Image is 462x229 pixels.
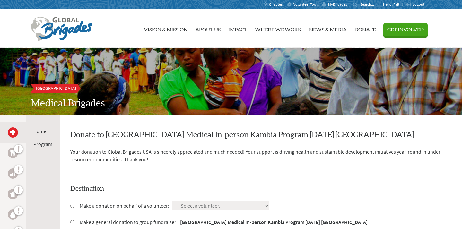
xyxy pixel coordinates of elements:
[309,12,347,45] a: News & Media
[8,189,18,199] a: Public Health
[31,98,431,109] h2: Medical Brigades
[10,191,15,197] img: Public Health
[354,12,376,45] a: Donate
[80,202,169,209] label: Make a donation on behalf of a volunteer:
[383,23,428,36] button: Get Involved
[33,140,52,148] li: Program
[33,128,46,134] a: Home
[10,211,15,218] img: Water
[70,184,452,193] h4: Destination
[8,148,18,158] a: Dental
[33,127,52,135] li: Home
[328,2,347,7] span: MyBrigades
[255,12,301,45] a: Where We Work
[70,148,452,163] p: Your donation to Global Brigades USA is sincerely appreciated and much needed! Your support is dr...
[228,12,247,45] a: Impact
[293,2,319,7] span: Volunteer Tools
[33,141,52,147] a: Program
[383,2,406,7] p: Hello, Faith!
[10,171,15,176] img: Business
[10,130,15,135] img: Medical
[80,218,368,226] label: Make a general donation to group fundraiser:
[269,2,284,7] span: Chapters
[387,27,424,32] span: Get Involved
[10,150,15,156] img: Dental
[413,2,424,7] span: Logout
[31,17,92,41] img: Global Brigades Logo
[8,209,18,220] a: Water
[195,12,221,45] a: About Us
[31,84,81,93] a: [GEOGRAPHIC_DATA]
[360,2,379,7] input: Search...
[8,127,18,138] a: Medical
[70,130,452,140] h2: Donate to [GEOGRAPHIC_DATA] Medical In-person Kambia Program [DATE] [GEOGRAPHIC_DATA]
[406,2,424,7] a: Logout
[8,168,18,179] a: Business
[36,85,76,91] span: [GEOGRAPHIC_DATA]
[180,219,368,225] strong: [GEOGRAPHIC_DATA] Medical In-person Kambia Program [DATE] [GEOGRAPHIC_DATA]
[144,12,187,45] a: Vision & Mission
